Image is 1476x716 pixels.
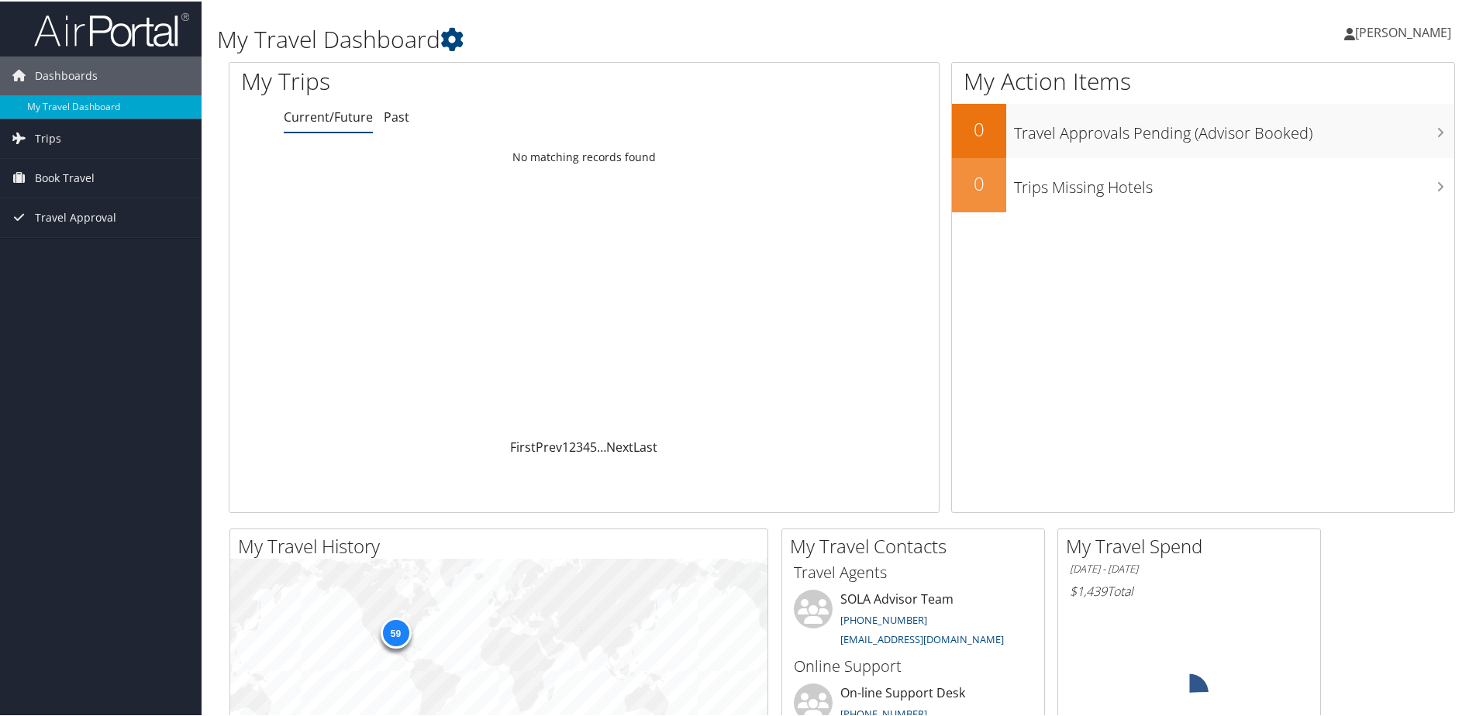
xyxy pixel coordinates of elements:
h2: My Travel Spend [1066,532,1320,558]
span: Trips [35,118,61,157]
span: Book Travel [35,157,95,196]
a: Next [606,437,633,454]
a: 1 [562,437,569,454]
h1: My Trips [241,64,632,96]
a: [PERSON_NAME] [1344,8,1467,54]
h3: Trips Missing Hotels [1014,167,1454,197]
h2: My Travel Contacts [790,532,1044,558]
a: 5 [590,437,597,454]
a: Past [384,107,409,124]
a: [PHONE_NUMBER] [840,611,927,625]
li: SOLA Advisor Team [786,588,1040,652]
h2: 0 [952,115,1006,141]
td: No matching records found [229,142,939,170]
h1: My Action Items [952,64,1454,96]
a: 4 [583,437,590,454]
a: [EMAIL_ADDRESS][DOMAIN_NAME] [840,631,1004,645]
span: $1,439 [1070,581,1107,598]
a: Prev [536,437,562,454]
a: 0Travel Approvals Pending (Advisor Booked) [952,102,1454,157]
a: First [510,437,536,454]
a: 3 [576,437,583,454]
a: Last [633,437,657,454]
h3: Travel Agents [794,560,1033,582]
h1: My Travel Dashboard [217,22,1050,54]
span: Travel Approval [35,197,116,236]
img: airportal-logo.png [34,10,189,46]
span: Dashboards [35,55,98,94]
div: 59 [380,616,411,647]
span: [PERSON_NAME] [1355,22,1451,40]
a: 0Trips Missing Hotels [952,157,1454,211]
span: … [597,437,606,454]
h2: My Travel History [238,532,767,558]
h3: Online Support [794,654,1033,676]
h2: 0 [952,169,1006,195]
a: 2 [569,437,576,454]
h6: [DATE] - [DATE] [1070,560,1309,575]
h3: Travel Approvals Pending (Advisor Booked) [1014,113,1454,143]
h6: Total [1070,581,1309,598]
a: Current/Future [284,107,373,124]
